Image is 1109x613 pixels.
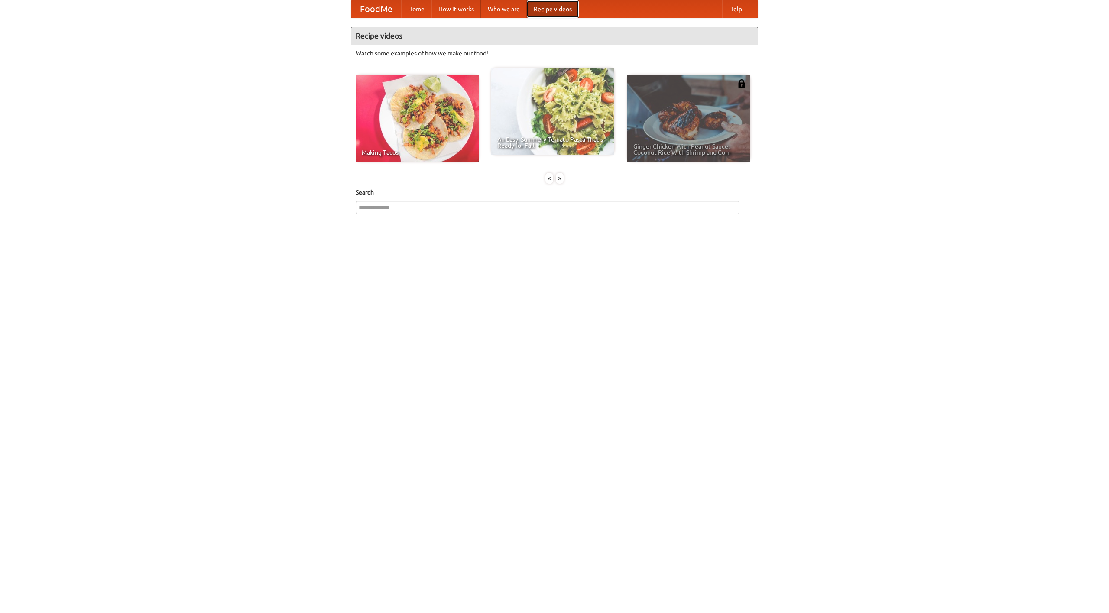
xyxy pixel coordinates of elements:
a: Home [401,0,431,18]
span: Making Tacos [362,149,473,156]
a: How it works [431,0,481,18]
div: « [545,173,553,184]
a: Making Tacos [356,75,479,162]
a: An Easy, Summery Tomato Pasta That's Ready for Fall [491,68,614,155]
p: Watch some examples of how we make our food! [356,49,753,58]
div: » [556,173,564,184]
a: Who we are [481,0,527,18]
a: Recipe videos [527,0,579,18]
span: An Easy, Summery Tomato Pasta That's Ready for Fall [497,136,608,149]
a: FoodMe [351,0,401,18]
a: Help [722,0,749,18]
h4: Recipe videos [351,27,758,45]
h5: Search [356,188,753,197]
img: 483408.png [737,79,746,88]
